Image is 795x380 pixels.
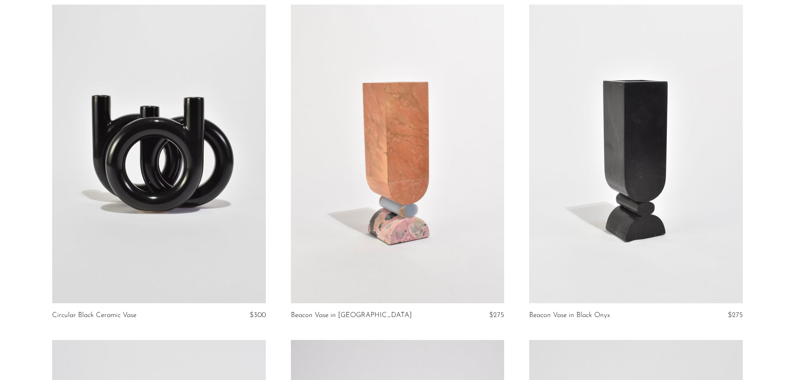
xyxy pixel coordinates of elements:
[250,312,266,319] span: $300
[529,312,610,319] a: Beacon Vase in Black Onyx
[52,312,136,319] a: Circular Black Ceramic Vase
[728,312,743,319] span: $275
[489,312,504,319] span: $275
[291,312,412,319] a: Beacon Vase in [GEOGRAPHIC_DATA]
